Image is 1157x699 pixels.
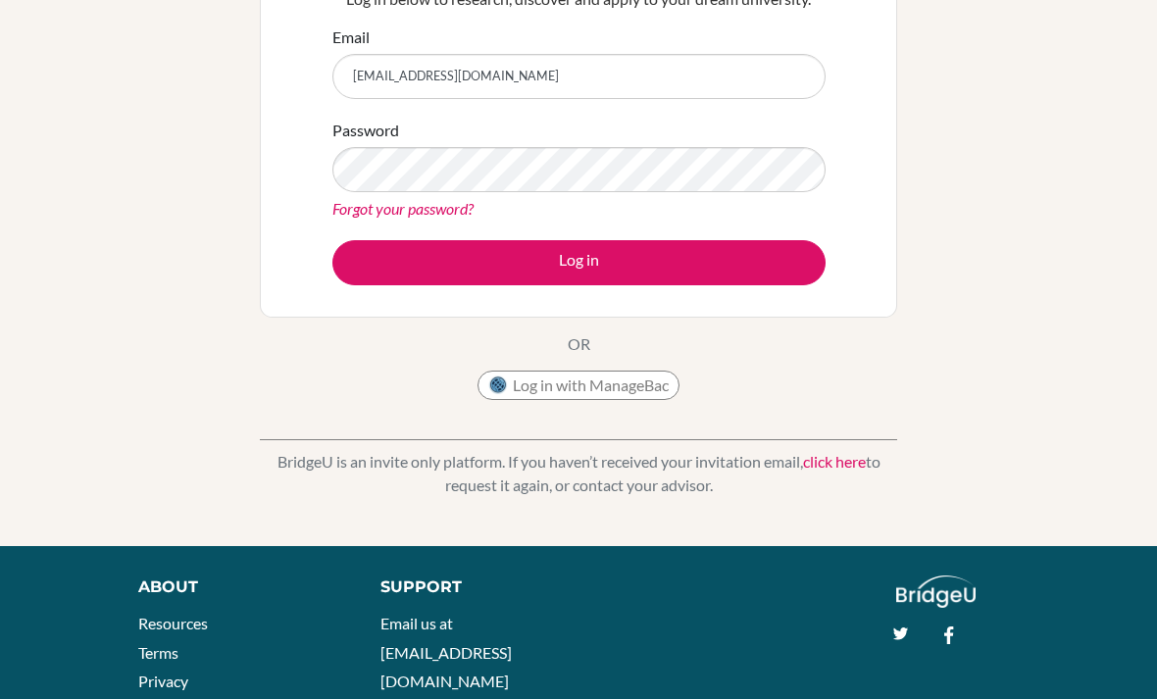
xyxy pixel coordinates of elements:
[332,119,399,142] label: Password
[332,25,370,49] label: Email
[380,614,512,690] a: Email us at [EMAIL_ADDRESS][DOMAIN_NAME]
[138,672,188,690] a: Privacy
[568,332,590,356] p: OR
[332,240,826,285] button: Log in
[260,450,897,497] p: BridgeU is an invite only platform. If you haven’t received your invitation email, to request it ...
[138,614,208,632] a: Resources
[332,199,474,218] a: Forgot your password?
[138,643,178,662] a: Terms
[380,575,560,599] div: Support
[138,575,336,599] div: About
[478,371,679,400] button: Log in with ManageBac
[803,452,866,471] a: click here
[896,575,976,608] img: logo_white@2x-f4f0deed5e89b7ecb1c2cc34c3e3d731f90f0f143d5ea2071677605dd97b5244.png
